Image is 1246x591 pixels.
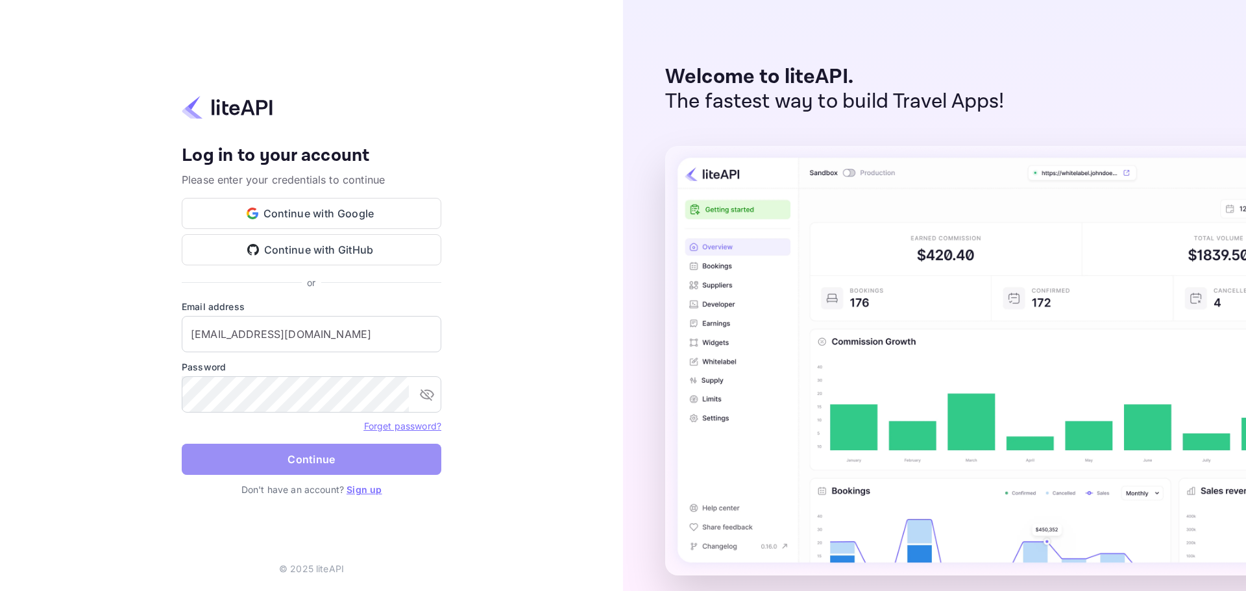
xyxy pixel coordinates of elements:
[364,419,441,432] a: Forget password?
[347,484,382,495] a: Sign up
[182,316,441,352] input: Enter your email address
[665,90,1005,114] p: The fastest way to build Travel Apps!
[182,234,441,265] button: Continue with GitHub
[182,198,441,229] button: Continue with Google
[182,145,441,167] h4: Log in to your account
[182,300,441,313] label: Email address
[307,276,315,289] p: or
[182,444,441,475] button: Continue
[665,65,1005,90] p: Welcome to liteAPI.
[182,360,441,374] label: Password
[182,483,441,496] p: Don't have an account?
[182,95,273,120] img: liteapi
[279,562,344,575] p: © 2025 liteAPI
[414,381,440,407] button: toggle password visibility
[182,172,441,187] p: Please enter your credentials to continue
[364,420,441,431] a: Forget password?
